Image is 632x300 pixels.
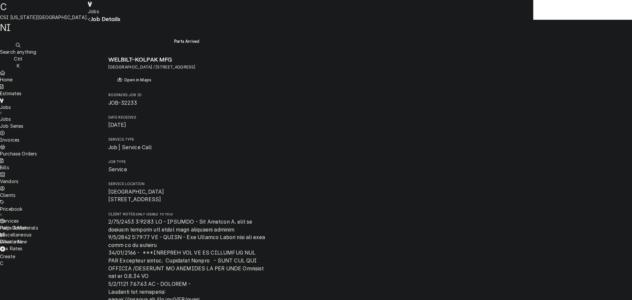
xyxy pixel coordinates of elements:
div: Service Location [108,181,265,204]
span: Jobs [88,9,99,14]
span: JOB-32233 [108,100,137,106]
span: [DATE] [108,122,126,128]
span: Date Received [108,121,265,129]
div: Client Information [108,55,265,85]
span: Date Received [108,115,265,120]
span: Job Type [108,166,265,174]
span: Job Type [108,159,265,165]
span: Ctrl [14,56,22,62]
span: Service Type [108,144,265,151]
div: Job Type [108,159,265,174]
span: Roopairs Job ID [108,93,265,98]
span: Name [108,55,265,64]
div: Roopairs Job ID [108,93,265,107]
span: Address [108,64,265,70]
span: Service [108,166,127,173]
span: [GEOGRAPHIC_DATA] [STREET_ADDRESS] [108,189,164,203]
span: Service Location [108,188,265,204]
span: Job Details [91,16,120,22]
button: Open in Maps [108,75,161,85]
span: K [17,63,20,68]
span: (Only Visible to You) [136,212,173,216]
div: Status [98,36,276,47]
span: Service Type [108,137,265,142]
div: Date Received [108,115,265,129]
span: Client Notes [108,212,265,217]
button: Navigate back [88,16,91,23]
span: Parts Arrived [174,39,199,43]
span: Service Location [108,181,265,187]
div: Service Type [108,137,265,151]
span: Job | Service Call [108,144,152,150]
span: Roopairs Job ID [108,99,265,107]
